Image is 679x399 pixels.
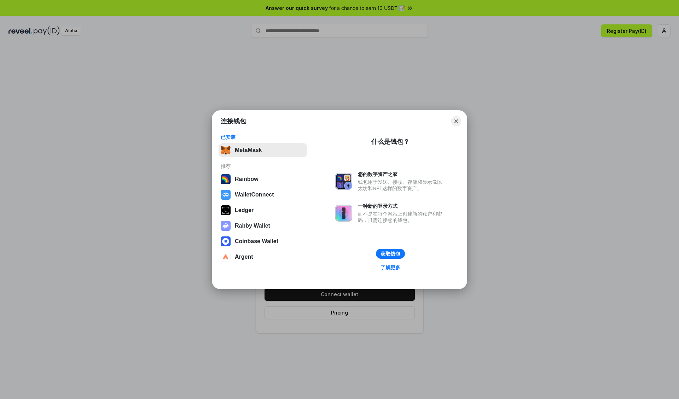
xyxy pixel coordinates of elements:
[358,203,446,209] div: 一种新的登录方式
[219,234,307,248] button: Coinbase Wallet
[221,190,231,200] img: svg+xml,%3Csvg%20width%3D%2228%22%20height%3D%2228%22%20viewBox%3D%220%200%2028%2028%22%20fill%3D...
[221,174,231,184] img: svg+xml,%3Csvg%20width%3D%22120%22%20height%3D%22120%22%20viewBox%3D%220%200%20120%20120%22%20fil...
[381,251,400,257] div: 获取钱包
[358,179,446,192] div: 钱包用于发送、接收、存储和显示像以太坊和NFT这样的数字资产。
[371,137,410,146] div: 什么是钱包？
[235,192,274,198] div: WalletConnect
[219,143,307,157] button: MetaMask
[235,223,270,229] div: Rabby Wallet
[335,205,352,222] img: svg+xml,%3Csvg%20xmlns%3D%22http%3A%2F%2Fwww.w3.org%2F2000%2Fsvg%22%20fill%3D%22none%22%20viewBox...
[219,250,307,264] button: Argent
[235,176,259,182] div: Rainbow
[376,249,405,259] button: 获取钱包
[219,203,307,217] button: Ledger
[235,207,254,213] div: Ledger
[221,221,231,231] img: svg+xml,%3Csvg%20xmlns%3D%22http%3A%2F%2Fwww.w3.org%2F2000%2Fsvg%22%20fill%3D%22none%22%20viewBox...
[381,264,400,271] div: 了解更多
[235,238,278,245] div: Coinbase Wallet
[358,171,446,177] div: 您的数字资产之家
[219,172,307,186] button: Rainbow
[221,252,231,262] img: svg+xml,%3Csvg%20width%3D%2228%22%20height%3D%2228%22%20viewBox%3D%220%200%2028%2028%22%20fill%3D...
[235,254,253,260] div: Argent
[221,117,246,125] h1: 连接钱包
[221,163,305,169] div: 推荐
[219,188,307,202] button: WalletConnect
[376,263,405,272] a: 了解更多
[221,134,305,140] div: 已安装
[235,147,262,153] div: MetaMask
[221,145,231,155] img: svg+xml,%3Csvg%20fill%3D%22none%22%20height%3D%2233%22%20viewBox%3D%220%200%2035%2033%22%20width%...
[221,205,231,215] img: svg+xml,%3Csvg%20xmlns%3D%22http%3A%2F%2Fwww.w3.org%2F2000%2Fsvg%22%20width%3D%2228%22%20height%3...
[335,173,352,190] img: svg+xml,%3Csvg%20xmlns%3D%22http%3A%2F%2Fwww.w3.org%2F2000%2Fsvg%22%20fill%3D%22none%22%20viewBox...
[451,116,461,126] button: Close
[219,219,307,233] button: Rabby Wallet
[358,211,446,223] div: 而不是在每个网站上创建新的账户和密码，只需连接您的钱包。
[221,236,231,246] img: svg+xml,%3Csvg%20width%3D%2228%22%20height%3D%2228%22%20viewBox%3D%220%200%2028%2028%22%20fill%3D...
